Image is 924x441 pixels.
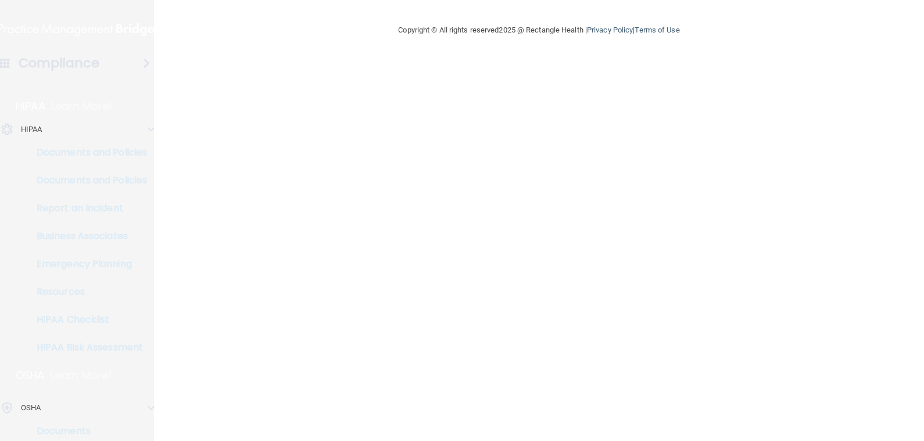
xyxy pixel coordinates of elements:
[16,368,45,382] p: OSHA
[587,26,633,34] a: Privacy Policy
[327,12,751,49] div: Copyright © All rights reserved 2025 @ Rectangle Health | |
[8,258,166,270] p: Emergency Planning
[21,401,41,415] p: OSHA
[21,122,42,136] p: HIPAA
[8,342,166,353] p: HIPAA Risk Assessment
[16,99,45,113] p: HIPAA
[8,425,166,437] p: Documents
[8,203,166,214] p: Report an Incident
[8,314,166,326] p: HIPAA Checklist
[51,368,112,382] p: Learn More!
[8,230,166,242] p: Business Associates
[8,147,166,158] p: Documents and Policies
[8,286,166,298] p: Resources
[19,55,99,71] h4: Compliance
[51,99,113,113] p: Learn More!
[8,175,166,186] p: Documents and Policies
[635,26,679,34] a: Terms of Use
